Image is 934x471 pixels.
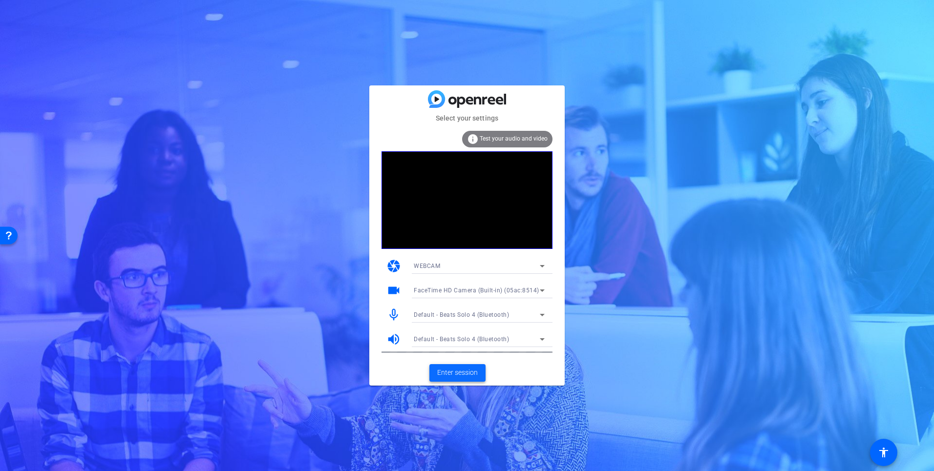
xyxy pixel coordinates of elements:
span: Test your audio and video [480,135,548,142]
mat-icon: volume_up [386,332,401,347]
button: Enter session [429,364,486,382]
mat-icon: camera [386,259,401,273]
span: Default - Beats Solo 4 (Bluetooth) [414,311,509,318]
span: WEBCAM [414,263,440,269]
mat-icon: videocam [386,283,401,298]
span: Default - Beats Solo 4 (Bluetooth) [414,336,509,343]
img: blue-gradient.svg [428,90,506,107]
mat-icon: accessibility [878,447,890,458]
span: Enter session [437,368,478,378]
mat-icon: info [467,133,479,145]
mat-icon: mic_none [386,307,401,322]
mat-card-subtitle: Select your settings [369,113,565,123]
span: FaceTime HD Camera (Built-in) (05ac:8514) [414,287,539,294]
